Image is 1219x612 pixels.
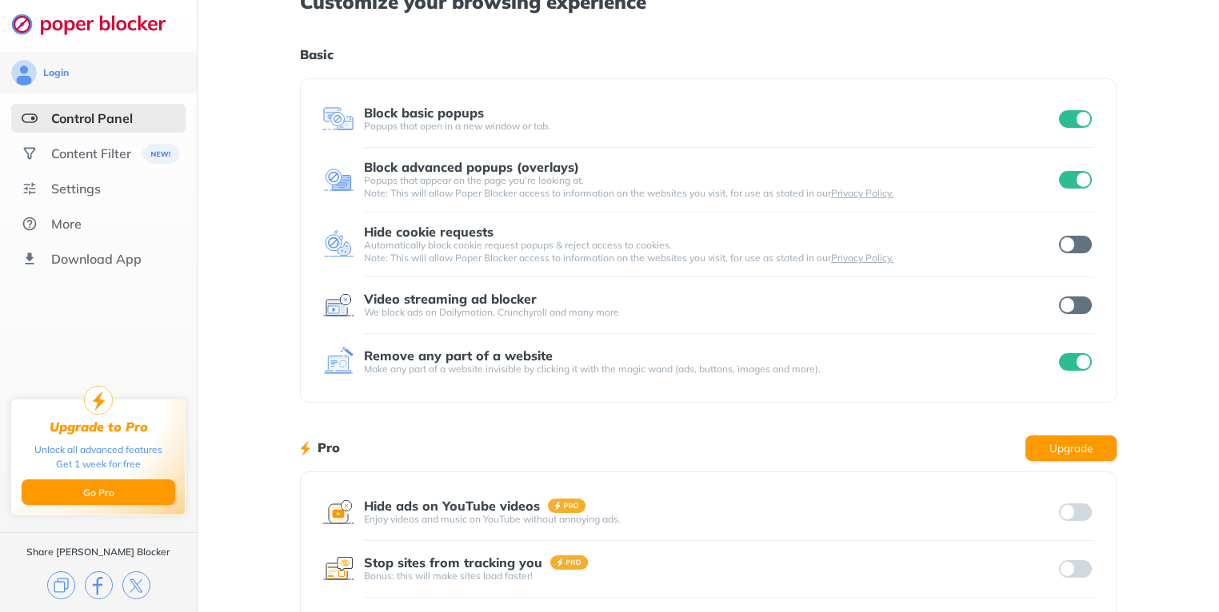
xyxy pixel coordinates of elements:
button: Go Pro [22,479,175,505]
img: copy.svg [47,571,75,599]
img: x.svg [122,571,150,599]
div: Popups that appear on the page you’re looking at. Note: This will allow Poper Blocker access to i... [364,174,1056,200]
div: Content Filter [51,145,131,161]
img: about.svg [22,216,38,232]
img: features-selected.svg [22,110,38,126]
img: feature icon [322,164,354,196]
img: feature icon [322,289,354,321]
div: Block advanced popups (overlays) [364,160,579,174]
img: avatar.svg [11,60,37,85]
div: Automatically block cookie request popups & reject access to cookies. Note: This will allow Poper... [364,239,1056,264]
img: menuBanner.svg [136,144,175,164]
div: Share [PERSON_NAME] Blocker [26,546,170,558]
div: Make any part of a website invisible by clicking it with the magic wand (ads, buttons, images and... [364,363,1056,376]
div: Download App [51,251,142,267]
div: Video streaming ad blocker [364,292,537,306]
div: Hide cookie requests [364,225,494,239]
img: lighting bolt [300,439,310,458]
div: Login [43,66,69,79]
div: Popups that open in a new window or tab. [364,120,1056,133]
img: settings.svg [22,181,38,197]
img: feature icon [322,553,354,585]
div: Settings [51,181,101,197]
img: facebook.svg [85,571,113,599]
img: upgrade-to-pro.svg [84,386,113,415]
h1: Pro [318,437,340,458]
img: download-app.svg [22,251,38,267]
h1: Basic [300,44,1117,65]
div: Upgrade to Pro [50,419,148,435]
img: feature icon [322,346,354,378]
img: feature icon [322,496,354,528]
a: Privacy Policy. [831,252,893,264]
button: Upgrade [1025,435,1117,461]
img: pro-badge.svg [550,555,589,570]
img: feature icon [322,103,354,135]
img: social.svg [22,145,38,161]
div: We block ads on Dailymotion, Crunchyroll and many more [364,306,1056,319]
div: Block basic popups [364,105,484,120]
div: Bonus: this will make sites load faster! [364,570,1056,582]
a: Privacy Policy. [831,187,893,199]
div: Enjoy videos and music on YouTube without annoying ads. [364,513,1056,526]
img: pro-badge.svg [548,499,586,513]
img: feature icon [322,229,354,260]
div: Hide ads on YouTube videos [364,499,540,513]
img: logo-webpage.svg [11,13,183,35]
div: Control Panel [51,110,133,126]
div: Get 1 week for free [56,457,141,471]
div: Remove any part of a website [364,348,553,363]
div: Stop sites from tracking you [364,555,542,570]
div: More [51,216,82,232]
div: Unlock all advanced features [34,443,162,457]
